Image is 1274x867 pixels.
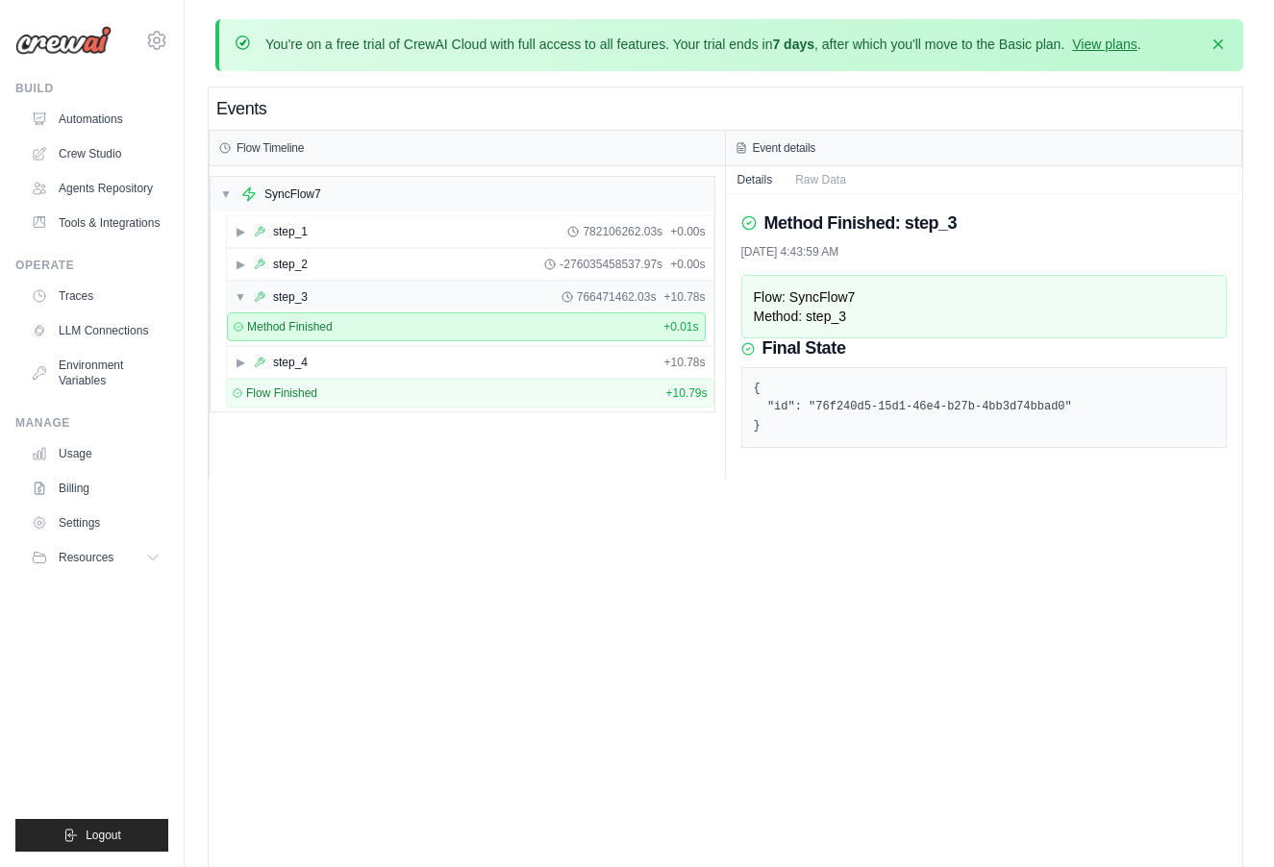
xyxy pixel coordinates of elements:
[235,257,246,272] span: ▶
[726,166,785,193] button: Details
[23,508,168,538] a: Settings
[754,289,786,305] span: Flow:
[220,186,232,202] span: ▼
[754,307,1215,326] div: step_3
[784,166,858,193] button: Raw Data
[23,438,168,469] a: Usage
[560,257,662,272] span: -276035458537.97s
[577,289,657,305] span: 766471462.03s
[23,173,168,204] a: Agents Repository
[663,289,705,305] span: + 10.78s
[772,37,814,52] strong: 7 days
[754,309,803,324] span: Method:
[235,355,246,370] span: ▶
[273,289,308,305] div: step_3
[273,355,308,370] div: step_4
[1178,775,1274,867] iframe: Chat Widget
[663,355,705,370] span: + 10.78s
[23,138,168,169] a: Crew Studio
[265,35,1141,54] p: You're on a free trial of CrewAI Cloud with full access to all features. Your trial ends in , aft...
[86,828,121,843] span: Logout
[741,244,1228,260] div: [DATE] 4:43:59 AM
[235,289,246,305] span: ▼
[753,140,816,156] h3: Event details
[247,319,333,334] span: Method Finished
[23,473,168,504] a: Billing
[237,140,304,156] h3: Flow Timeline
[1072,37,1137,52] a: View plans
[273,224,308,239] div: step_1
[15,26,112,55] img: Logo
[264,186,321,202] div: SyncFlow7
[273,257,308,272] div: step_2
[235,224,246,239] span: ▶
[246,385,317,401] span: Flow Finished
[665,385,707,401] span: + 10.79s
[764,210,958,236] h2: Method Finished: step_3
[23,208,168,238] a: Tools & Integrations
[15,258,168,273] div: Operate
[23,315,168,346] a: LLM Connections
[670,224,705,239] span: + 0.00s
[15,415,168,431] div: Manage
[754,287,1215,307] div: SyncFlow7
[754,380,1215,436] pre: { "id": "76f240d5-15d1-46e4-b27b-4bb3d74bbad0" }
[23,281,168,311] a: Traces
[15,819,168,852] button: Logout
[762,338,846,359] h3: Final State
[23,104,168,135] a: Automations
[23,542,168,573] button: Resources
[670,257,705,272] span: + 0.00s
[23,350,168,396] a: Environment Variables
[663,319,698,334] span: + 0.01s
[216,95,266,122] h2: Events
[15,81,168,96] div: Build
[583,224,662,239] span: 782106262.03s
[59,550,113,565] span: Resources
